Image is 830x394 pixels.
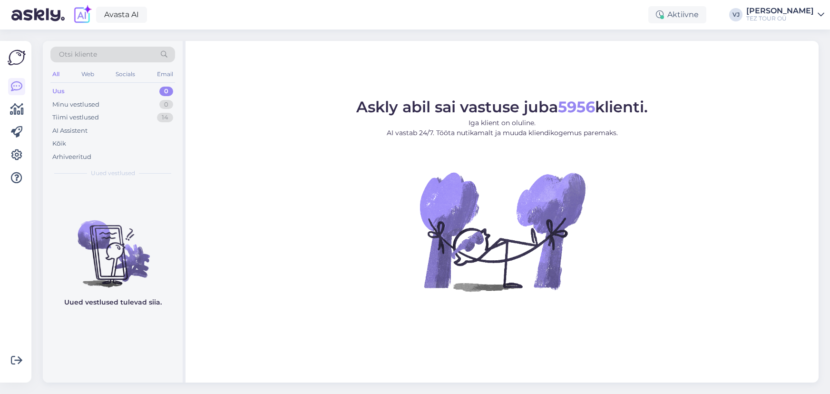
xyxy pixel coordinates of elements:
[50,68,61,80] div: All
[157,113,173,122] div: 14
[52,87,65,96] div: Uus
[159,100,173,109] div: 0
[72,5,92,25] img: explore-ai
[746,7,814,15] div: [PERSON_NAME]
[52,126,88,136] div: AI Assistent
[746,7,824,22] a: [PERSON_NAME]TEZ TOUR OÜ
[159,87,173,96] div: 0
[91,169,135,177] span: Uued vestlused
[746,15,814,22] div: TEZ TOUR OÜ
[417,146,588,317] img: No Chat active
[52,113,99,122] div: Tiimi vestlused
[96,7,147,23] a: Avasta AI
[114,68,137,80] div: Socials
[356,98,648,116] span: Askly abil sai vastuse juba klienti.
[79,68,96,80] div: Web
[558,98,595,116] b: 5956
[729,8,742,21] div: VJ
[52,100,99,109] div: Minu vestlused
[356,118,648,138] p: Iga klient on oluline. AI vastab 24/7. Tööta nutikamalt ja muuda kliendikogemus paremaks.
[52,139,66,148] div: Kõik
[8,49,26,67] img: Askly Logo
[52,152,91,162] div: Arhiveeritud
[64,297,162,307] p: Uued vestlused tulevad siia.
[155,68,175,80] div: Email
[59,49,97,59] span: Otsi kliente
[648,6,706,23] div: Aktiivne
[43,203,183,289] img: No chats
